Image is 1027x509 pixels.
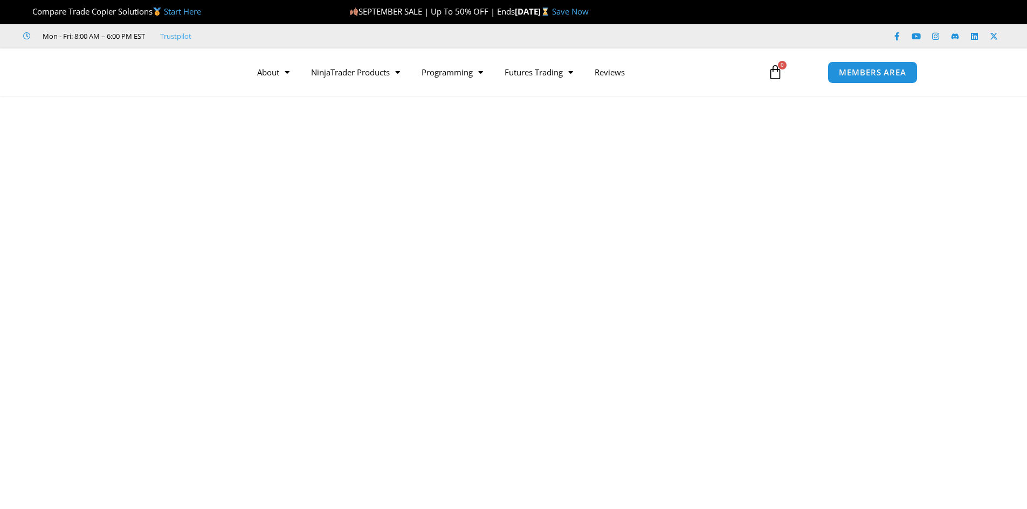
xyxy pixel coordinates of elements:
a: Start Here [164,6,201,17]
a: MEMBERS AREA [828,61,918,83]
a: NinjaTrader Products [300,60,411,85]
img: 🍂 [350,8,358,16]
span: 0 [778,61,787,69]
a: 0 [752,57,799,88]
span: MEMBERS AREA [839,68,906,76]
nav: Menu [246,60,755,85]
img: LogoAI | Affordable Indicators – NinjaTrader [109,53,225,92]
img: 🥇 [153,8,161,16]
strong: [DATE] [515,6,552,17]
img: 🏆 [24,8,32,16]
span: Mon - Fri: 8:00 AM – 6:00 PM EST [40,30,145,43]
span: SEPTEMBER SALE | Up To 50% OFF | Ends [349,6,515,17]
a: Save Now [552,6,589,17]
a: Programming [411,60,494,85]
a: Trustpilot [160,30,191,43]
span: Compare Trade Copier Solutions [23,6,201,17]
a: About [246,60,300,85]
img: ⌛ [541,8,549,16]
a: Reviews [584,60,636,85]
a: Futures Trading [494,60,584,85]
